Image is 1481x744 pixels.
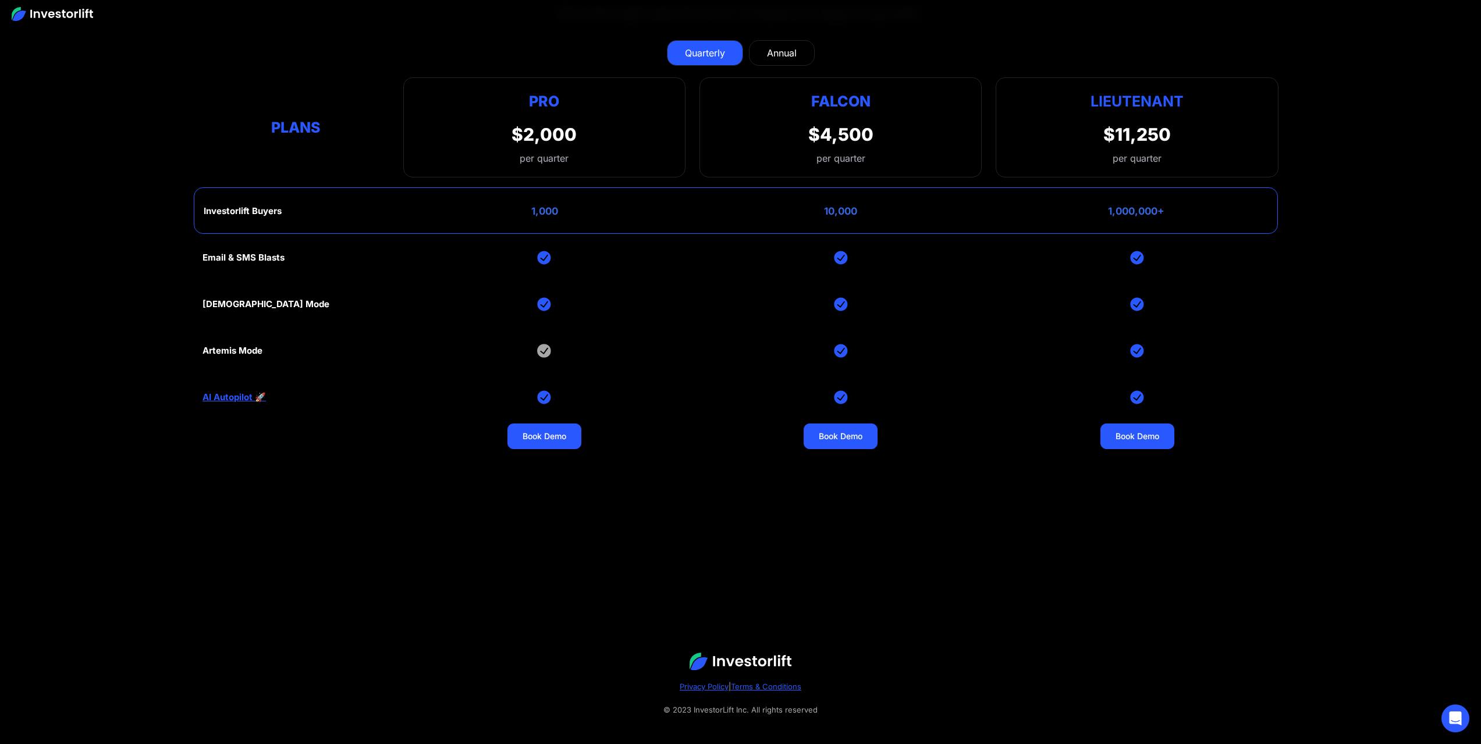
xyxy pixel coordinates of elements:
div: per quarter [512,151,577,165]
div: $2,000 [512,124,577,145]
a: AI Autopilot 🚀 [203,392,266,403]
a: Book Demo [804,423,878,449]
div: 1,000,000+ [1108,205,1164,217]
div: Pro [512,90,577,112]
strong: Lieutenant [1091,92,1184,110]
div: [DEMOGRAPHIC_DATA] Mode [203,299,329,309]
div: $11,250 [1103,124,1171,145]
div: Artemis Mode [203,346,262,356]
div: | [23,679,1458,693]
div: 10,000 [824,205,857,217]
div: Quarterly [685,46,725,60]
div: © 2023 InvestorLift Inc. All rights reserved [23,703,1458,717]
a: Book Demo [507,423,581,449]
div: per quarter [1113,151,1162,165]
a: Book Demo [1100,423,1174,449]
div: Investorlift Buyers [204,206,282,216]
div: Falcon [811,90,871,112]
div: Plans [203,116,389,139]
a: Terms & Conditions [731,682,801,691]
div: Email & SMS Blasts [203,252,285,263]
div: 1,000 [531,205,558,217]
div: per quarter [816,151,865,165]
div: $4,500 [808,124,873,145]
div: Open Intercom Messenger [1441,704,1469,732]
a: Privacy Policy [680,682,729,691]
div: Annual [767,46,797,60]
